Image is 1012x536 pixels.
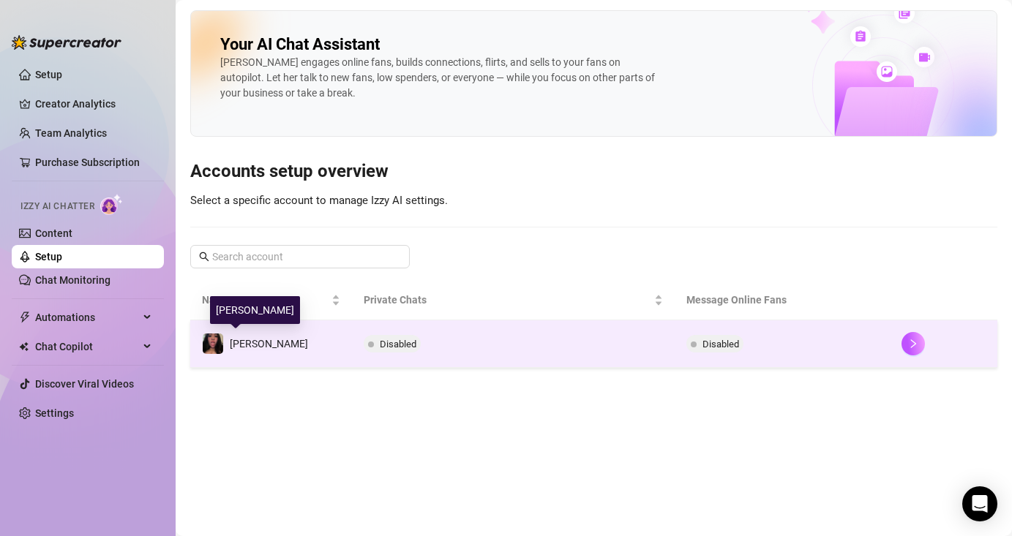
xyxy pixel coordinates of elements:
th: Message Online Fans [675,280,890,320]
a: Setup [35,69,62,80]
img: Angelina [203,333,223,354]
a: Creator Analytics [35,92,152,116]
a: Settings [35,407,74,419]
img: logo-BBDzfeDw.svg [12,35,121,50]
span: Chat Copilot [35,335,139,358]
span: Automations [35,306,139,329]
span: Private Chats [364,292,651,308]
span: thunderbolt [19,312,31,323]
span: search [199,252,209,262]
input: Search account [212,249,389,265]
span: right [908,339,918,349]
span: [PERSON_NAME] [230,338,308,350]
a: Chat Monitoring [35,274,110,286]
div: Open Intercom Messenger [962,486,997,521]
div: [PERSON_NAME] engages online fans, builds connections, flirts, and sells to your fans on autopilo... [220,55,659,101]
span: Disabled [702,339,739,350]
a: Content [35,227,72,239]
span: Select a specific account to manage Izzy AI settings. [190,194,448,207]
img: AI Chatter [100,194,123,215]
button: right [902,332,925,355]
a: Purchase Subscription [35,151,152,174]
img: Chat Copilot [19,341,29,352]
span: Name [202,292,329,308]
th: Name [190,280,352,320]
a: Team Analytics [35,127,107,139]
span: Disabled [380,339,416,350]
div: [PERSON_NAME] [210,296,300,324]
h2: Your AI Chat Assistant [220,34,380,55]
th: Private Chats [352,280,675,320]
h3: Accounts setup overview [190,160,997,184]
span: Izzy AI Chatter [20,200,94,214]
a: Discover Viral Videos [35,378,134,390]
a: Setup [35,251,62,263]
